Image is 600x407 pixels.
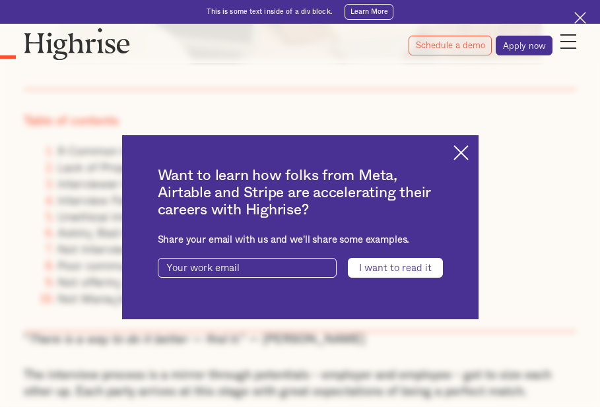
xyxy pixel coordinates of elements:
a: Apply now [496,36,552,55]
div: This is some text inside of a div block. [207,7,333,16]
div: Share your email with us and we'll share some examples. [158,234,443,246]
form: current-ascender-blog-article-modal-form [158,258,443,278]
a: Learn More [345,4,394,20]
img: Highrise logo [24,28,130,60]
img: Cross icon [453,145,469,160]
a: Schedule a demo [409,36,492,55]
img: Cross icon [574,12,586,24]
input: I want to read it [348,258,443,278]
h2: Want to learn how folks from Meta, Airtable and Stripe are accelerating their careers with Highrise? [158,167,443,218]
input: Your work email [158,258,337,278]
